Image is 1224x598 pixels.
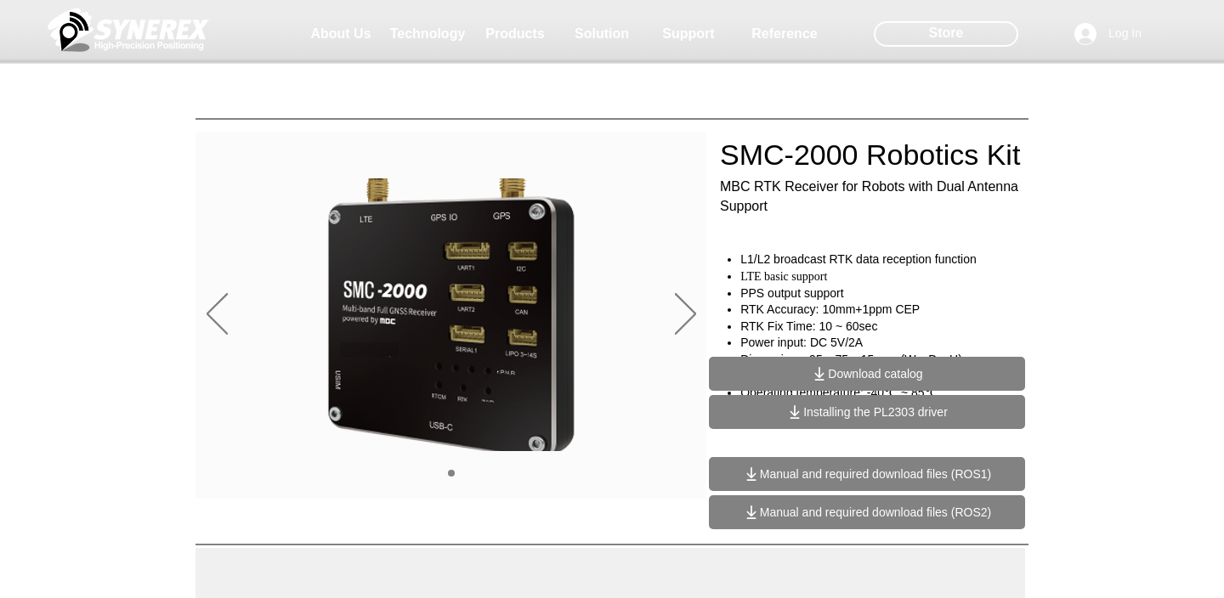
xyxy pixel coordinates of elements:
[441,470,461,477] nav: Slides
[310,26,371,42] span: About Us
[760,505,991,519] span: Manual and required download files (ROS2)
[803,405,948,419] span: Installing the PL2303 driver
[740,336,863,349] span: Power input: DC 5V/2A
[740,353,962,366] span: Dimensions: 95 x 75 x 15 mm (W x D x H)
[709,357,1025,391] a: Download catalog
[1102,25,1147,42] span: Log In
[321,178,581,451] img: Earth 2.png
[473,17,558,51] a: Products
[675,293,696,337] button: Next
[929,24,964,42] span: Store
[742,17,827,51] a: Reference
[662,26,714,42] span: Support
[48,4,209,55] img: Cinnerex_White_simbol_Land 1.png
[740,302,920,316] span: RTK Accuracy: 10mm+1ppm CEP
[207,293,228,337] button: Previous
[740,286,843,300] span: PPS output support
[559,17,644,51] a: Solution
[385,17,470,51] a: Technology
[740,319,877,333] span: RTK Fix Time: 10 ~ 60sec
[874,21,1018,47] div: Store
[751,26,817,42] span: Reference
[298,17,383,51] a: About Us
[195,132,706,499] div: Slideshow
[709,457,1025,491] a: Manual and required download files (ROS1)
[740,386,938,399] span: Operating temperature: -40℃ ~ 85℃
[575,26,629,42] span: Solution
[828,367,922,381] span: Download catalog
[485,26,544,42] span: Products
[709,395,1025,429] a: Installing the PL2303 driver
[646,17,731,51] a: Support
[448,470,455,477] a: 01
[390,26,466,42] span: Technology
[1062,18,1153,50] button: Log In
[740,270,827,283] span: LTE basic support
[760,467,991,481] span: Manual and required download files (ROS1)
[709,495,1025,529] a: Manual and required download files (ROS2)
